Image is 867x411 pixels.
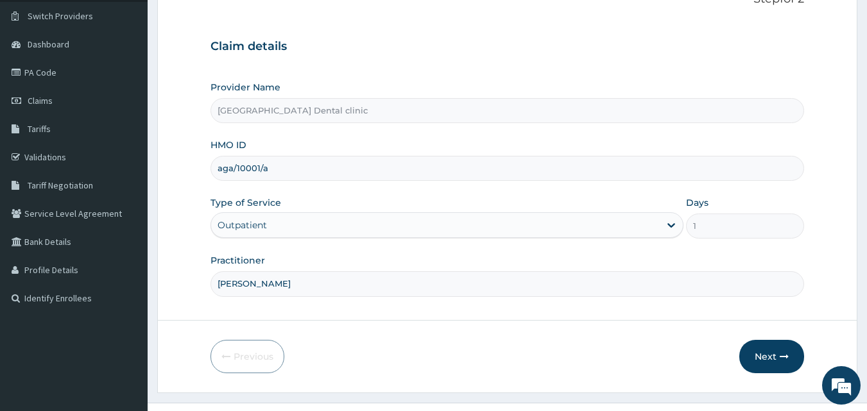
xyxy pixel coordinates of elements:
label: Type of Service [210,196,281,209]
label: Provider Name [210,81,280,94]
label: Practitioner [210,254,265,267]
input: Enter HMO ID [210,156,805,181]
span: Tariff Negotiation [28,180,93,191]
h3: Claim details [210,40,805,54]
span: Switch Providers [28,10,93,22]
span: Claims [28,95,53,106]
div: Minimize live chat window [210,6,241,37]
img: d_794563401_company_1708531726252_794563401 [24,64,52,96]
input: Enter Name [210,271,805,296]
button: Next [739,340,804,373]
span: Tariffs [28,123,51,135]
div: Chat with us now [67,72,216,88]
span: We're online! [74,124,177,253]
label: Days [686,196,708,209]
span: Dashboard [28,38,69,50]
div: Outpatient [218,219,267,231]
label: HMO ID [210,138,246,151]
button: Previous [210,340,284,373]
textarea: Type your message and hit 'Enter' [6,274,245,319]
